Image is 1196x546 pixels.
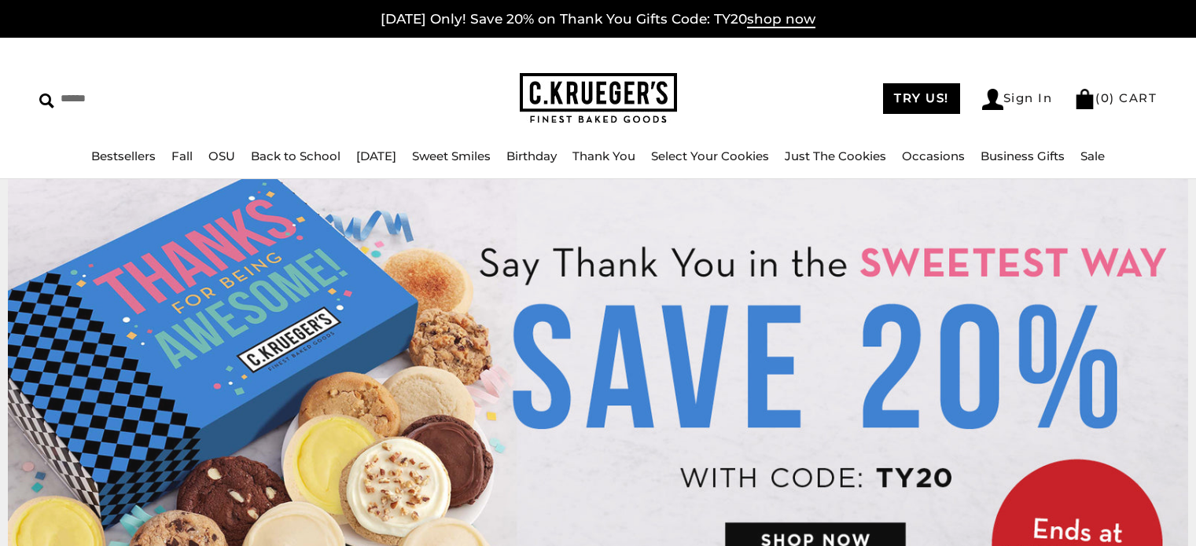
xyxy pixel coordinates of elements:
[506,148,557,163] a: Birthday
[902,148,965,163] a: Occasions
[520,73,677,124] img: C.KRUEGER'S
[1074,89,1095,109] img: Bag
[572,148,635,163] a: Thank You
[208,148,235,163] a: OSU
[251,148,340,163] a: Back to School
[91,148,156,163] a: Bestsellers
[39,86,304,111] input: Search
[171,148,193,163] a: Fall
[785,148,886,163] a: Just The Cookies
[981,148,1065,163] a: Business Gifts
[381,11,815,28] a: [DATE] Only! Save 20% on Thank You Gifts Code: TY20shop now
[1074,90,1157,105] a: (0) CART
[356,148,396,163] a: [DATE]
[39,93,54,108] img: Search
[412,148,491,163] a: Sweet Smiles
[747,11,815,28] span: shop now
[1101,90,1110,105] span: 0
[883,83,960,114] a: TRY US!
[982,89,1053,110] a: Sign In
[651,148,769,163] a: Select Your Cookies
[982,89,1003,110] img: Account
[1080,148,1105,163] a: Sale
